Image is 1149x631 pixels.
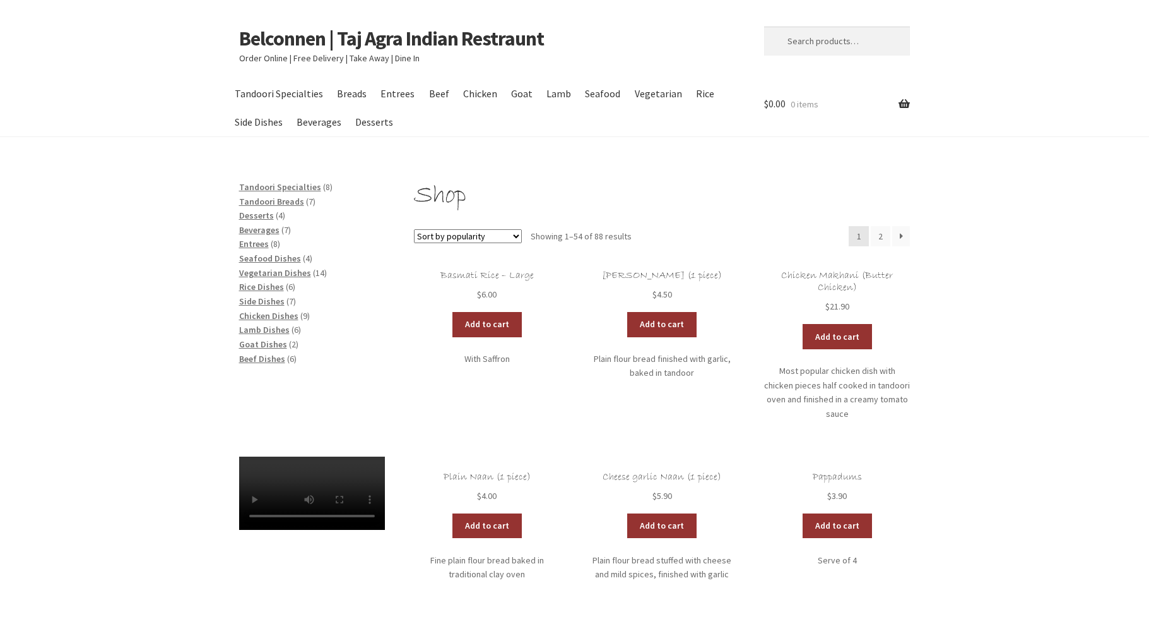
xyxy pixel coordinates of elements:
[477,490,497,502] bdi: 4.00
[452,514,522,539] a: Add to cart: “Plain Naan (1 piece)”
[239,324,290,335] a: Lamb Dishes
[291,108,348,136] a: Beverages
[239,238,269,249] a: Entrees
[627,312,697,337] a: Add to cart: “Garlic Naan (1 piece)”
[764,80,910,129] a: $0.00 0 items
[652,490,672,502] bdi: 5.90
[477,289,497,300] bdi: 6.00
[871,226,891,246] a: Page 2
[375,80,421,108] a: Entrees
[477,289,481,300] span: $
[229,108,289,136] a: Side Dishes
[278,210,283,221] span: 4
[414,270,560,302] a: Basmati Rice – Large $6.00
[652,289,672,300] bdi: 4.50
[652,490,657,502] span: $
[294,324,298,335] span: 6
[239,296,285,307] a: Side Dishes
[239,181,321,193] a: Tandoori Specialties
[579,80,627,108] a: Seafood
[273,238,278,249] span: 8
[239,196,304,207] a: Tandoori Breads
[239,224,280,236] a: Beverages
[589,553,735,582] p: Plain flour bread stuffed with cheese and mild spices, finished with garlic
[457,80,503,108] a: Chicken
[305,253,310,264] span: 4
[803,324,872,349] a: Add to cart: “Chicken Makhani (Butter Chicken)”
[628,80,688,108] a: Vegetarian
[825,301,849,312] bdi: 21.90
[414,180,910,212] h1: Shop
[892,226,910,246] a: →
[803,514,872,539] a: Add to cart: “Pappadums”
[849,226,910,246] nav: Product Pagination
[589,270,735,282] h2: [PERSON_NAME] (1 piece)
[414,471,560,503] a: Plain Naan (1 piece) $4.00
[414,270,560,282] h2: Basmati Rice – Large
[827,490,847,502] bdi: 3.90
[764,270,910,294] h2: Chicken Makhani (Butter Chicken)
[303,310,307,322] span: 9
[309,196,313,207] span: 7
[414,553,560,582] p: Fine plain flour bread baked in traditional clay oven
[505,80,538,108] a: Goat
[589,471,735,483] h2: Cheese garlic Naan (1 piece)
[284,224,288,236] span: 7
[825,301,830,312] span: $
[239,253,301,264] a: Seafood Dishes
[764,270,910,314] a: Chicken Makhani (Butter Chicken) $21.90
[477,490,481,502] span: $
[541,80,577,108] a: Lamb
[531,226,632,246] p: Showing 1–54 of 88 results
[414,352,560,366] p: With Saffron
[589,352,735,380] p: Plain flour bread finished with garlic, baked in tandoor
[239,51,735,66] p: Order Online | Free Delivery | Take Away | Dine In
[827,490,832,502] span: $
[292,339,296,350] span: 2
[239,210,274,221] a: Desserts
[764,27,910,56] input: Search products…
[452,312,522,337] a: Add to cart: “Basmati Rice - Large”
[290,353,294,364] span: 6
[423,80,455,108] a: Beef
[589,270,735,302] a: [PERSON_NAME] (1 piece) $4.50
[791,99,818,110] span: 0 items
[239,310,298,322] a: Chicken Dishes
[414,471,560,483] h2: Plain Naan (1 piece)
[764,553,910,568] p: Serve of 4
[690,80,720,108] a: Rice
[627,514,697,539] a: Add to cart: “Cheese garlic Naan (1 piece)”
[288,281,293,292] span: 6
[239,281,284,292] a: Rice Dishes
[764,471,910,483] h2: Pappadums
[331,80,373,108] a: Breads
[229,80,329,108] a: Tandoori Specialties
[239,80,735,136] nav: Primary Navigation
[350,108,399,136] a: Desserts
[764,97,769,110] span: $
[239,267,311,279] a: Vegetarian Dishes
[764,364,910,421] p: Most popular chicken dish with chicken pieces half cooked in tandoori oven and finished in a crea...
[764,471,910,503] a: Pappadums $3.90
[326,181,330,193] span: 8
[239,353,285,364] a: Beef Dishes
[289,296,293,307] span: 7
[849,226,869,246] span: Page 1
[414,229,522,243] select: Shop order
[239,26,544,51] a: Belconnen | Taj Agra Indian Restraunt
[315,267,324,279] span: 14
[764,97,786,110] span: 0.00
[652,289,657,300] span: $
[589,471,735,503] a: Cheese garlic Naan (1 piece) $5.90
